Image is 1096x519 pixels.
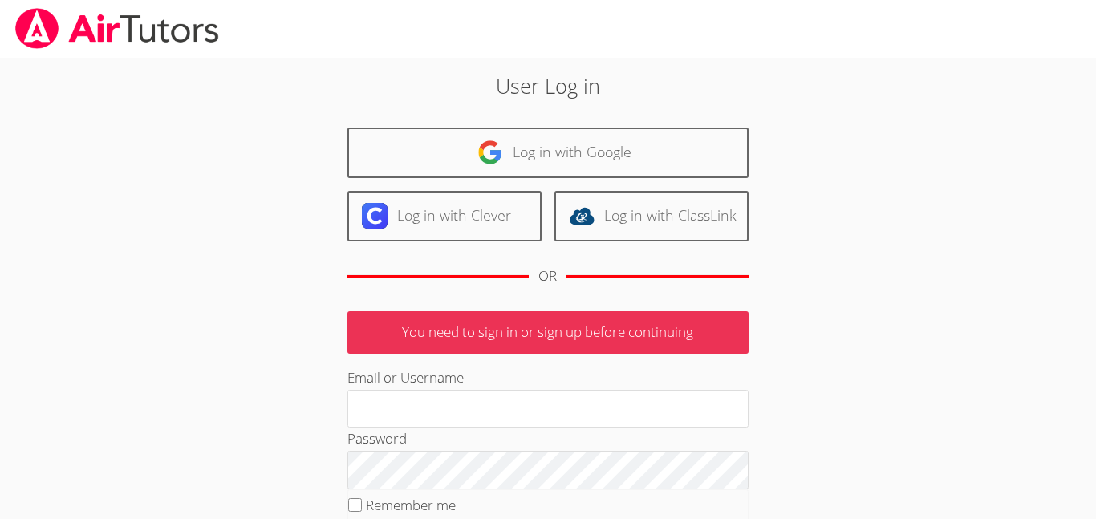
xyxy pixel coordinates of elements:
p: You need to sign in or sign up before continuing [347,311,749,354]
img: classlink-logo-d6bb404cc1216ec64c9a2012d9dc4662098be43eaf13dc465df04b49fa7ab582.svg [569,203,595,229]
a: Log in with Google [347,128,749,178]
img: airtutors_banner-c4298cdbf04f3fff15de1276eac7730deb9818008684d7c2e4769d2f7ddbe033.png [14,8,221,49]
div: OR [538,265,557,288]
a: Log in with ClassLink [554,191,749,241]
label: Password [347,429,407,448]
a: Log in with Clever [347,191,542,241]
label: Email or Username [347,368,464,387]
label: Remember me [366,496,456,514]
img: google-logo-50288ca7cdecda66e5e0955fdab243c47b7ad437acaf1139b6f446037453330a.svg [477,140,503,165]
h2: User Log in [252,71,844,101]
img: clever-logo-6eab21bc6e7a338710f1a6ff85c0baf02591cd810cc4098c63d3a4b26e2feb20.svg [362,203,388,229]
